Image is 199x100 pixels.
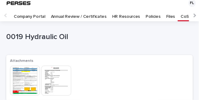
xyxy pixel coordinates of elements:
p: 0019 Hydraulic Oil [6,32,190,42]
p: Files [166,9,175,19]
p: Annual Review / Certificates [51,9,107,19]
a: Policies [143,9,163,21]
p: Policies [146,9,161,19]
p: Company Portal [14,9,45,19]
p: HR Resources [112,9,140,19]
span: Attachments [10,59,33,63]
a: Files [163,9,178,21]
a: Annual Review / Certificates [48,9,109,21]
a: Company Portal [11,9,48,21]
a: HR Resources [109,9,143,21]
